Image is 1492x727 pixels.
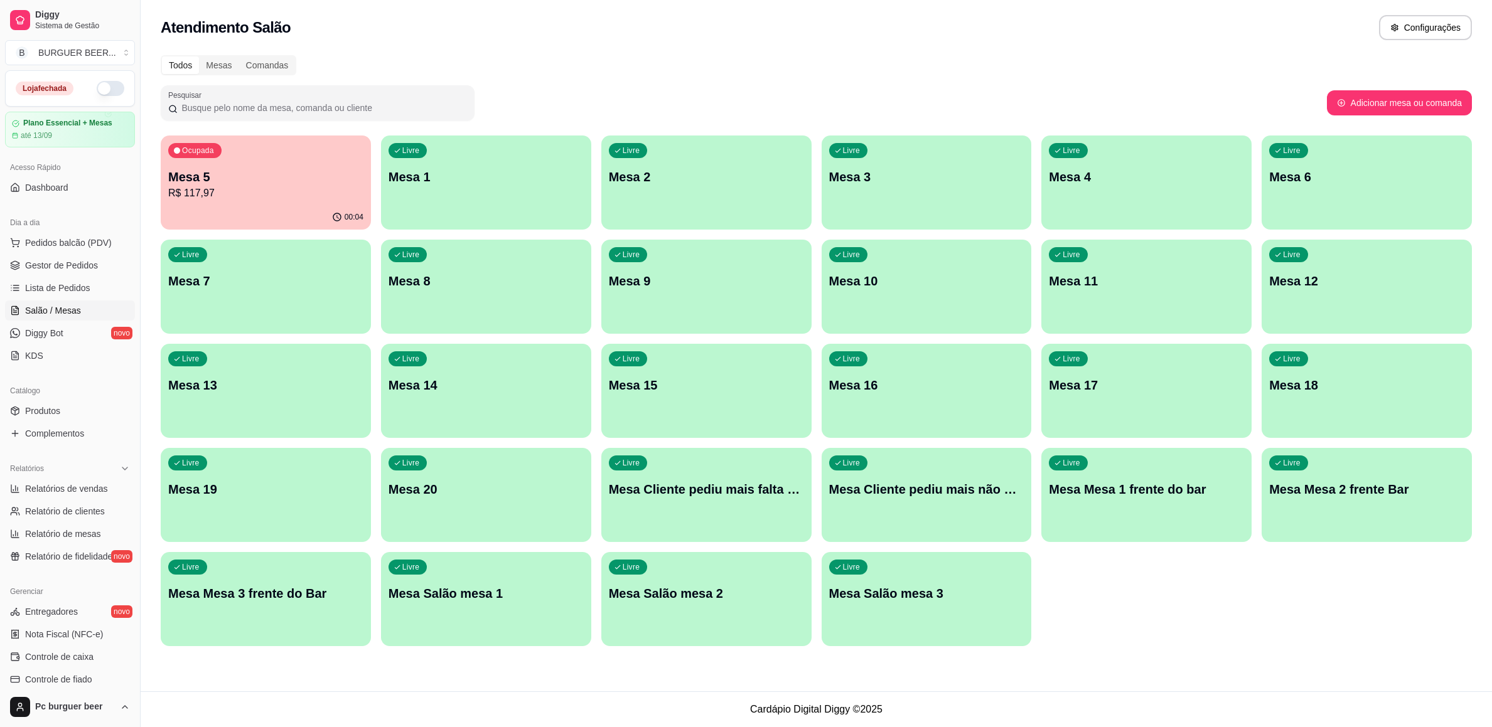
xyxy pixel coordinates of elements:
[182,354,200,364] p: Livre
[168,480,363,498] p: Mesa 19
[25,405,60,417] span: Produtos
[623,354,640,364] p: Livre
[843,562,861,572] p: Livre
[5,602,135,622] a: Entregadoresnovo
[1269,376,1464,394] p: Mesa 18
[5,5,135,35] a: DiggySistema de Gestão
[25,349,43,362] span: KDS
[5,178,135,198] a: Dashboard
[25,482,108,495] span: Relatórios de vendas
[402,562,420,572] p: Livre
[623,146,640,156] p: Livre
[601,135,812,230] button: LivreMesa 2
[1041,344,1252,438] button: LivreMesa 17
[381,344,591,438] button: LivreMesa 14
[1041,448,1252,542] button: LivreMesa Mesa 1 frente do bar
[822,135,1032,230] button: LivreMesa 3
[1262,344,1472,438] button: LivreMesa 18
[1262,448,1472,542] button: LivreMesa Mesa 2 frente Bar
[161,552,371,646] button: LivreMesa Mesa 3 frente do Bar
[168,272,363,290] p: Mesa 7
[1049,168,1244,186] p: Mesa 4
[5,346,135,366] a: KDS
[1049,376,1244,394] p: Mesa 17
[1269,272,1464,290] p: Mesa 12
[5,278,135,298] a: Lista de Pedidos
[168,168,363,186] p: Mesa 5
[25,528,101,540] span: Relatório de mesas
[829,376,1024,394] p: Mesa 16
[5,647,135,667] a: Controle de caixa
[162,56,199,74] div: Todos
[843,458,861,468] p: Livre
[822,552,1032,646] button: LivreMesa Salão mesa 3
[5,40,135,65] button: Select a team
[5,524,135,544] a: Relatório de mesas
[389,168,584,186] p: Mesa 1
[199,56,239,74] div: Mesas
[25,550,112,563] span: Relatório de fidelidade
[609,168,804,186] p: Mesa 2
[601,240,812,334] button: LivreMesa 9
[601,344,812,438] button: LivreMesa 15
[25,427,84,440] span: Complementos
[402,354,420,364] p: Livre
[381,135,591,230] button: LivreMesa 1
[23,119,112,128] article: Plano Essencial + Mesas
[25,673,92,686] span: Controle de fiado
[182,250,200,260] p: Livre
[141,691,1492,727] footer: Cardápio Digital Diggy © 2025
[182,458,200,468] p: Livre
[402,146,420,156] p: Livre
[389,480,584,498] p: Mesa 20
[389,272,584,290] p: Mesa 8
[1262,135,1472,230] button: LivreMesa 6
[25,505,105,517] span: Relatório de clientes
[5,112,135,147] a: Plano Essencial + Mesasaté 13/09
[822,448,1032,542] button: LivreMesa Cliente pediu mais não pagou 2
[601,552,812,646] button: LivreMesa Salão mesa 2
[25,259,98,272] span: Gestor de Pedidos
[161,448,371,542] button: LivreMesa 19
[25,282,90,294] span: Lista de Pedidos
[161,240,371,334] button: LivreMesa 7
[25,628,103,640] span: Nota Fiscal (NFC-e)
[25,304,81,317] span: Salão / Mesas
[1283,458,1301,468] p: Livre
[5,323,135,343] a: Diggy Botnovo
[5,381,135,401] div: Catálogo
[38,46,116,59] div: BURGUER BEER ...
[182,146,214,156] p: Ocupada
[829,585,1024,602] p: Mesa Salão mesa 3
[1327,90,1472,115] button: Adicionar mesa ou comanda
[182,562,200,572] p: Livre
[1063,458,1080,468] p: Livre
[1049,272,1244,290] p: Mesa 11
[609,376,804,394] p: Mesa 15
[1283,354,1301,364] p: Livre
[5,213,135,233] div: Dia a dia
[601,448,812,542] button: LivreMesa Cliente pediu mais falta pagar 1
[5,423,135,443] a: Complementos
[5,669,135,689] a: Controle de fiado
[5,479,135,499] a: Relatórios de vendas
[829,480,1024,498] p: Mesa Cliente pediu mais não pagou 2
[389,376,584,394] p: Mesa 14
[829,168,1024,186] p: Mesa 3
[381,552,591,646] button: LivreMesa Salão mesa 1
[609,272,804,290] p: Mesa 9
[161,18,291,38] h2: Atendimento Salão
[168,376,363,394] p: Mesa 13
[25,327,63,339] span: Diggy Bot
[35,21,130,31] span: Sistema de Gestão
[5,157,135,178] div: Acesso Rápido
[168,186,363,201] p: R$ 117,97
[1262,240,1472,334] button: LivreMesa 12
[1269,168,1464,186] p: Mesa 6
[402,250,420,260] p: Livre
[1063,146,1080,156] p: Livre
[402,458,420,468] p: Livre
[5,546,135,566] a: Relatório de fidelidadenovo
[25,236,112,249] span: Pedidos balcão (PDV)
[5,233,135,253] button: Pedidos balcão (PDV)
